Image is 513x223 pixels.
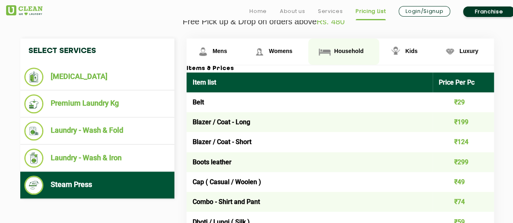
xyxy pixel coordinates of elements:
[187,72,433,92] th: Item list
[24,121,43,140] img: Laundry - Wash & Fold
[24,149,170,168] li: Laundry - Wash & Iron
[334,48,363,54] span: Household
[318,6,343,16] a: Services
[6,5,43,15] img: UClean Laundry and Dry Cleaning
[187,152,433,172] td: Boots leather
[433,152,494,172] td: ₹299
[356,6,386,16] a: Pricing List
[187,65,494,72] h3: Items & Prices
[20,38,174,64] h4: Select Services
[24,68,43,86] img: Dry Cleaning
[187,92,433,112] td: Belt
[24,94,170,113] li: Premium Laundry Kg
[252,45,266,59] img: Womens
[443,45,457,59] img: Luxury
[249,6,267,16] a: Home
[187,172,433,192] td: Cap ( Casual / Woolen )
[433,192,494,212] td: ₹74
[24,121,170,140] li: Laundry - Wash & Fold
[24,176,43,195] img: Steam Press
[280,6,305,16] a: About us
[318,45,332,59] img: Household
[459,48,479,54] span: Luxury
[187,192,433,212] td: Combo - Shirt and Pant
[24,68,170,86] li: [MEDICAL_DATA]
[196,45,210,59] img: Mens
[24,176,170,195] li: Steam Press
[24,94,43,113] img: Premium Laundry Kg
[405,48,417,54] span: Kids
[317,17,345,26] span: Rs. 480
[433,132,494,152] td: ₹124
[187,112,433,132] td: Blazer / Coat - Long
[187,132,433,152] td: Blazer / Coat - Short
[433,172,494,192] td: ₹49
[389,45,403,59] img: Kids
[212,48,227,54] span: Mens
[269,48,292,54] span: Womens
[24,149,43,168] img: Laundry - Wash & Iron
[433,92,494,112] td: ₹29
[399,6,450,17] a: Login/Signup
[433,112,494,132] td: ₹199
[433,72,494,92] th: Price Per Pc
